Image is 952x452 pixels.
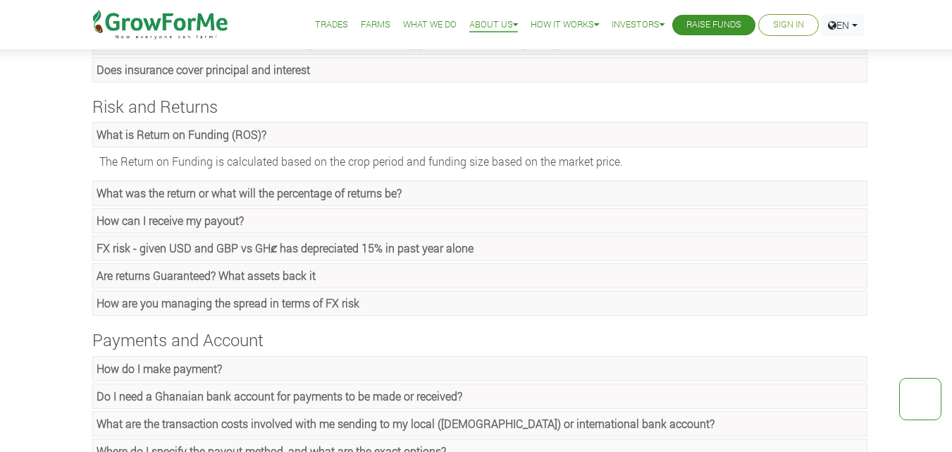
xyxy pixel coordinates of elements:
[92,291,867,316] a: How are you managing the spread in terms of FX risk
[97,268,316,283] strong: Are returns Guaranteed? What assets back it
[85,97,867,117] h4: Risk and Returns
[97,416,715,431] strong: What are the transaction costs involved with me sending to my local ([DEMOGRAPHIC_DATA]) or inter...
[403,18,457,32] a: What We Do
[469,18,518,32] a: About Us
[822,14,864,36] a: EN
[97,389,462,403] strong: Do I need a Ghanaian bank account for payments to be made or received?
[92,236,867,261] a: FX risk - given USD and GBP vs GHȼ has depreciated 15% in past year alone
[92,208,867,233] a: How can I receive my payout?
[92,356,867,381] a: How do I make payment?
[97,361,222,376] strong: How do I make payment?
[97,213,244,228] strong: How can I receive my payout?
[92,122,867,147] a: What is Return on Funding (ROS)?
[773,18,804,32] a: Sign In
[315,18,348,32] a: Trades
[97,295,359,310] strong: How are you managing the spread in terms of FX risk
[97,127,266,142] strong: What is Return on Funding (ROS)?
[92,57,867,83] a: Does insurance cover principal and interest
[97,185,402,200] strong: What was the return or what will the percentage of returns be?
[85,330,867,350] h4: Payments and Account
[92,263,867,288] a: Are returns Guaranteed? What assets back it
[92,384,867,409] a: Do I need a Ghanaian bank account for payments to be made or received?
[361,18,390,32] a: Farms
[92,149,867,173] div: The Return on Funding is calculated based on the crop period and funding size based on the market...
[97,62,310,77] strong: Does insurance cover principal and interest
[92,411,867,436] a: What are the transaction costs involved with me sending to my local ([DEMOGRAPHIC_DATA]) or inter...
[97,240,474,255] strong: FX risk - given USD and GBP vs GHȼ has depreciated 15% in past year alone
[92,181,867,206] a: What was the return or what will the percentage of returns be?
[531,18,599,32] a: How it Works
[686,18,741,32] a: Raise Funds
[612,18,664,32] a: Investors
